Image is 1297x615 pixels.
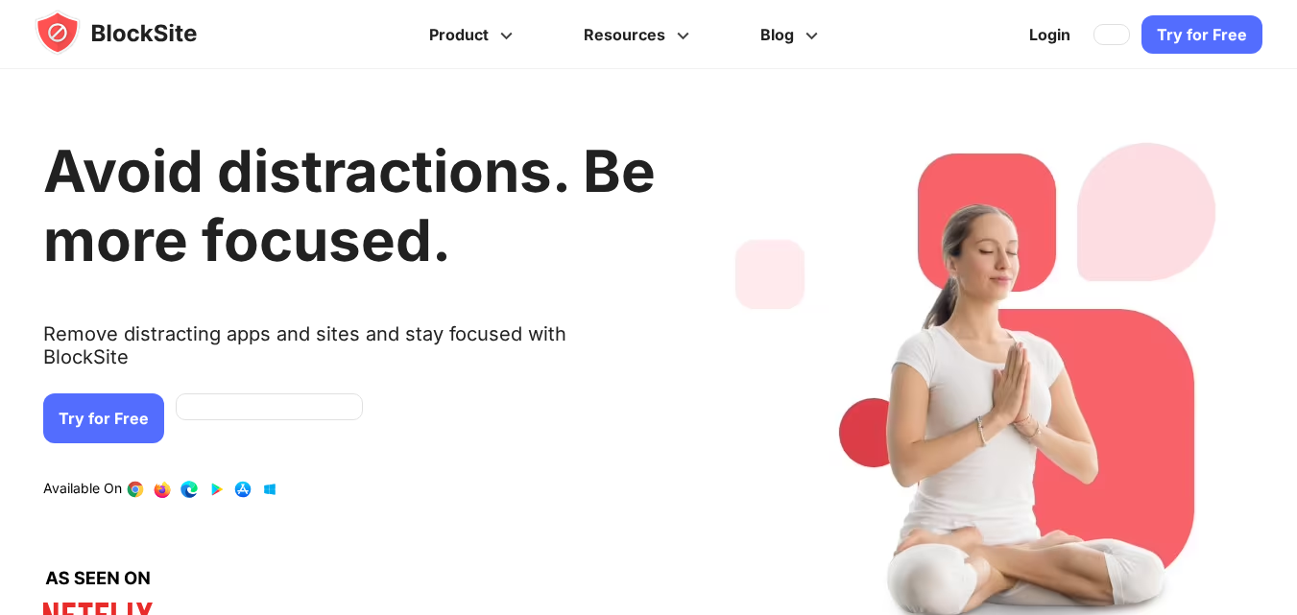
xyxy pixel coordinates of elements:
[1141,15,1262,54] a: Try for Free
[43,322,656,384] text: Remove distracting apps and sites and stay focused with BlockSite
[1018,12,1082,58] a: Login
[35,10,234,56] img: blocksite-icon.5d769676.svg
[43,480,122,499] text: Available On
[43,393,164,443] a: Try for Free
[43,136,656,274] h1: Avoid distractions. Be more focused.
